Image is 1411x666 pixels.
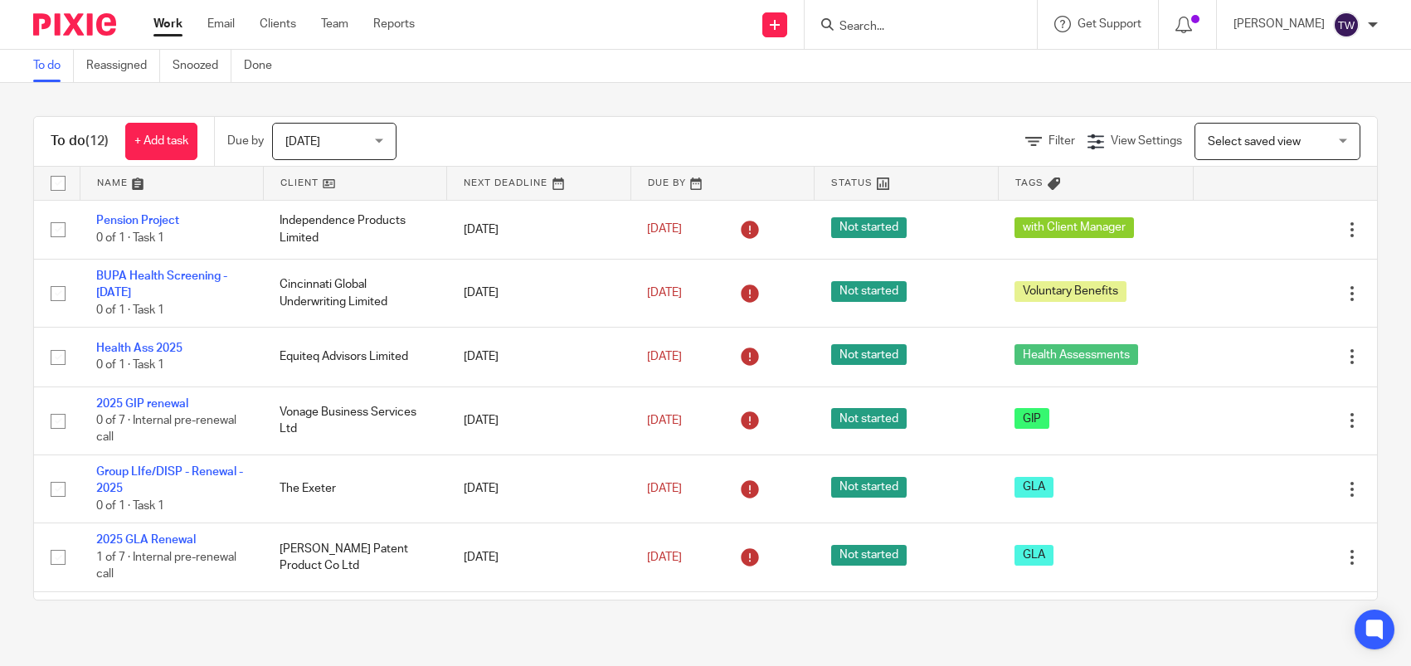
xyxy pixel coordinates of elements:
a: Clients [260,16,296,32]
td: Cincinnati Global Underwriting Limited [263,259,446,327]
a: Reassigned [86,50,160,82]
td: [PERSON_NAME] Patent Product Co Ltd [263,523,446,591]
a: 2025 GLA Renewal [96,534,196,546]
a: Team [321,16,348,32]
a: 2025 GIP renewal [96,398,188,410]
a: To do [33,50,74,82]
td: [DATE] [447,200,630,259]
span: (12) [85,134,109,148]
span: Tags [1015,178,1044,187]
td: [DATE] [447,259,630,327]
p: [PERSON_NAME] [1233,16,1325,32]
span: GIP [1014,408,1049,429]
img: Pixie [33,13,116,36]
a: Done [244,50,285,82]
td: [DATE] [447,328,630,386]
span: Not started [831,281,907,302]
a: Email [207,16,235,32]
td: The Exeter [263,455,446,523]
span: [DATE] [647,224,682,236]
span: Health Assessments [1014,344,1138,365]
a: Health Ass 2025 [96,343,182,354]
span: Not started [831,477,907,498]
span: Not started [831,545,907,566]
span: [DATE] [647,483,682,494]
td: [DATE] [447,591,630,659]
span: GLA [1014,477,1053,498]
span: Select saved view [1208,136,1301,148]
span: 0 of 1 · Task 1 [96,304,164,316]
span: Not started [831,344,907,365]
span: [DATE] [647,351,682,362]
span: Filter [1049,135,1075,147]
span: [DATE] [285,136,320,148]
span: GLA [1014,545,1053,566]
a: + Add task [125,123,197,160]
a: Pension Project [96,215,179,226]
span: [DATE] [647,415,682,426]
span: 0 of 1 · Task 1 [96,359,164,371]
td: Independence Products Limited [263,200,446,259]
span: with Client Manager [1014,217,1134,238]
a: Snoozed [173,50,231,82]
span: View Settings [1111,135,1182,147]
a: BUPA Health Screening - [DATE] [96,270,227,299]
td: [DATE] [447,455,630,523]
td: [DATE] [447,386,630,455]
span: 1 of 7 · Internal pre-renewal call [96,552,236,581]
span: [DATE] [647,552,682,563]
span: 0 of 7 · Internal pre-renewal call [96,415,236,444]
a: Reports [373,16,415,32]
a: Work [153,16,182,32]
span: Voluntary Benefits [1014,281,1126,302]
input: Search [838,20,987,35]
td: [DATE] [447,523,630,591]
p: Due by [227,133,264,149]
span: [DATE] [647,287,682,299]
img: svg%3E [1333,12,1360,38]
td: Vonage Business Services Ltd [263,386,446,455]
span: 0 of 1 · Task 1 [96,232,164,244]
td: Equiteq Advisors Limited [263,591,446,659]
h1: To do [51,133,109,150]
span: Not started [831,217,907,238]
span: 0 of 1 · Task 1 [96,500,164,512]
td: Equiteq Advisors Limited [263,328,446,386]
span: Get Support [1078,18,1141,30]
a: Group LIfe/DISP - Renewal - 2025 [96,466,243,494]
span: Not started [831,408,907,429]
